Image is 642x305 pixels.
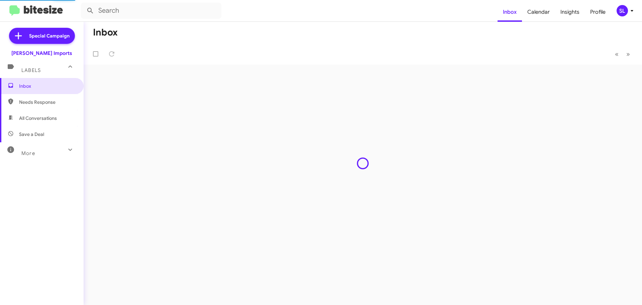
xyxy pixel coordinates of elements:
a: Special Campaign [9,28,75,44]
span: Save a Deal [19,131,44,138]
a: Insights [555,2,585,22]
button: SL [611,5,635,16]
a: Calendar [522,2,555,22]
nav: Page navigation example [611,47,634,61]
span: Needs Response [19,99,76,105]
div: [PERSON_NAME] Imports [11,50,72,57]
span: All Conversations [19,115,57,122]
input: Search [81,3,221,19]
h1: Inbox [93,27,118,38]
span: Special Campaign [29,32,70,39]
button: Next [622,47,634,61]
span: Labels [21,67,41,73]
button: Previous [611,47,623,61]
div: SL [617,5,628,16]
span: « [615,50,619,58]
a: Inbox [498,2,522,22]
a: Profile [585,2,611,22]
span: More [21,150,35,156]
span: Inbox [19,83,76,89]
span: » [626,50,630,58]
